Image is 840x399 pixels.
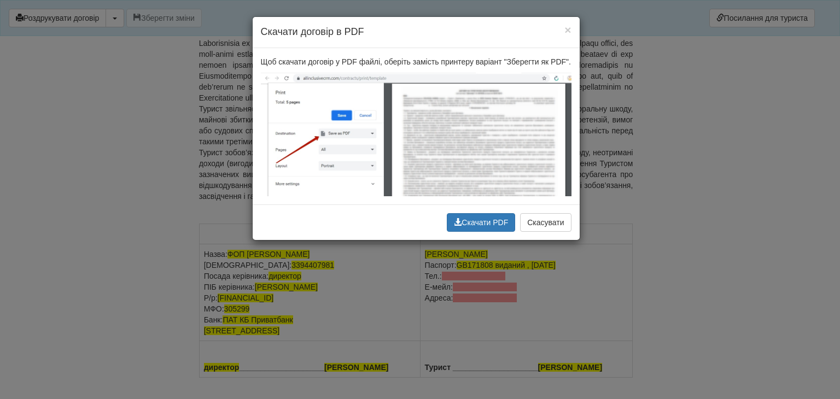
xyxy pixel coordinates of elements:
button: Скасувати [520,213,571,232]
p: Щоб скачати договір у PDF файлі, оберіть замість принтеру варіант "Зберегти як PDF". [261,56,571,67]
button: × [564,24,571,36]
button: Скачати PDF [447,213,515,232]
img: save-as-pdf.jpg [261,73,571,196]
h4: Скачати договір в PDF [261,25,571,39]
